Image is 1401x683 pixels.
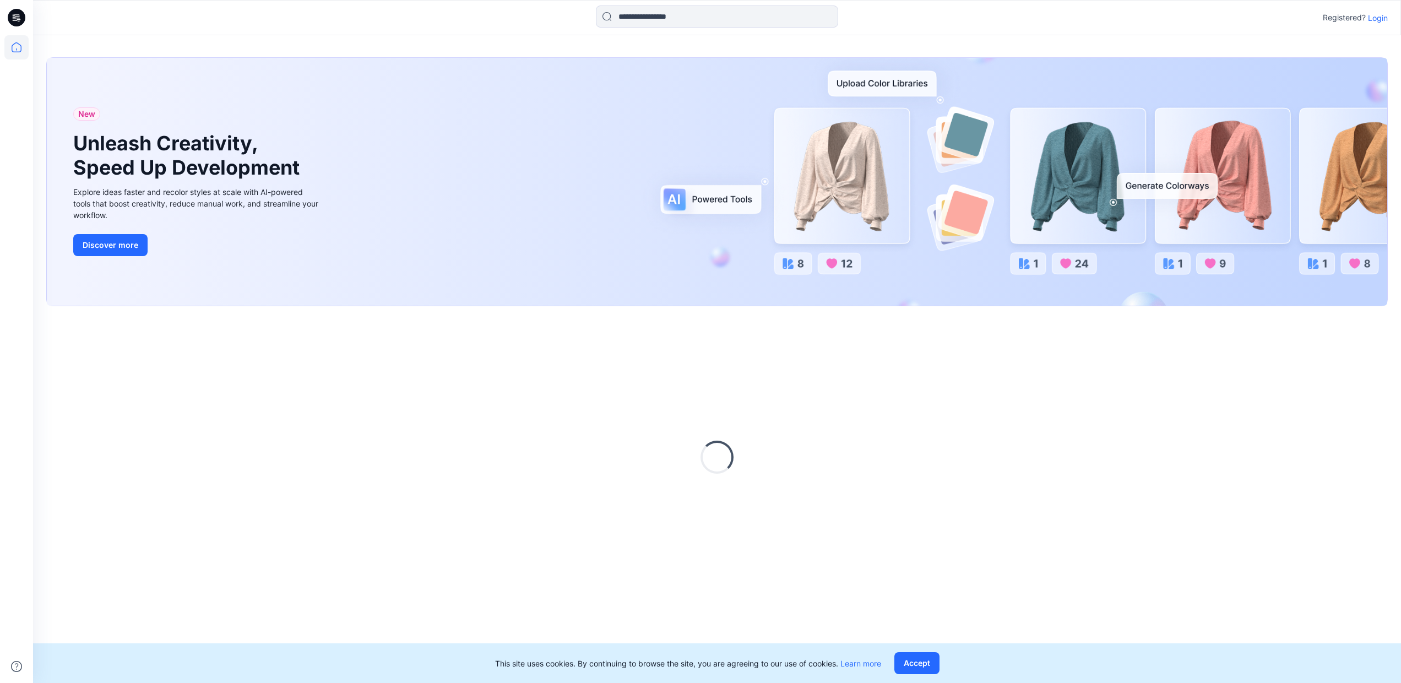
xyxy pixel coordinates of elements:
[840,659,881,668] a: Learn more
[894,652,940,674] button: Accept
[73,234,148,256] button: Discover more
[495,658,881,669] p: This site uses cookies. By continuing to browse the site, you are agreeing to our use of cookies.
[73,186,321,221] div: Explore ideas faster and recolor styles at scale with AI-powered tools that boost creativity, red...
[1368,12,1388,24] p: Login
[73,132,305,179] h1: Unleash Creativity, Speed Up Development
[73,234,321,256] a: Discover more
[1323,11,1366,24] p: Registered?
[78,107,95,121] span: New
